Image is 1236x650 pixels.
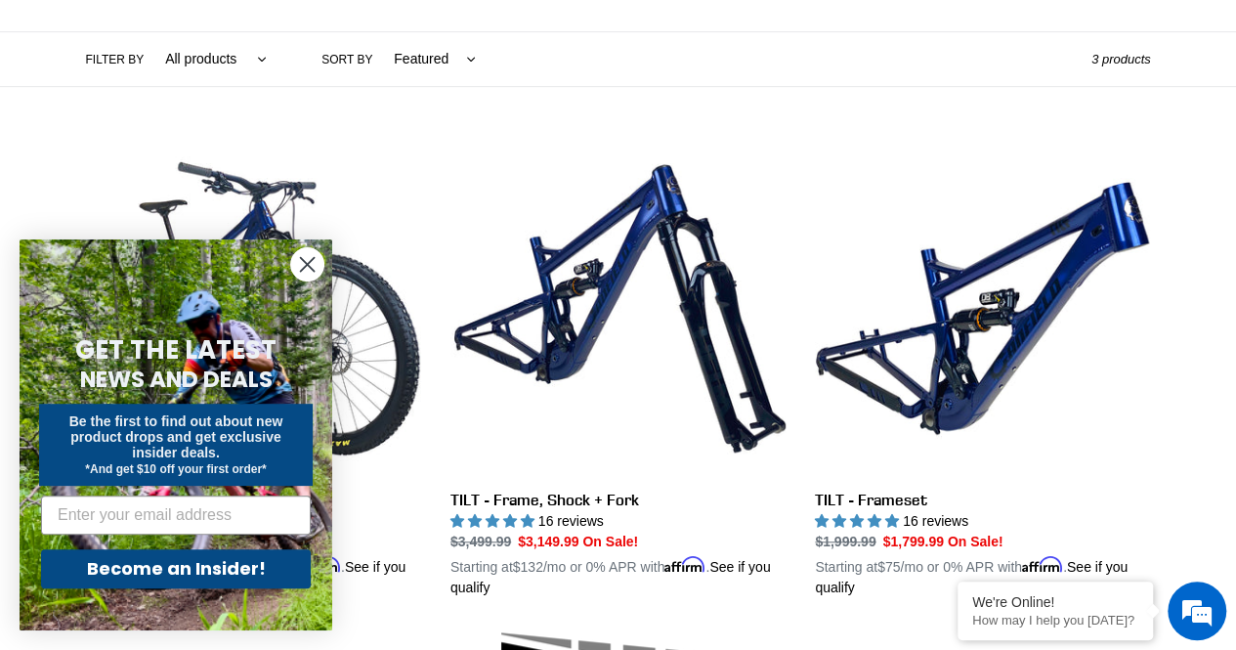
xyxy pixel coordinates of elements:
[85,462,266,476] span: *And get $10 off your first order*
[1091,52,1151,66] span: 3 products
[972,594,1138,610] div: We're Online!
[69,413,283,460] span: Be the first to find out about new product drops and get exclusive insider deals.
[972,613,1138,628] p: How may I help you today?
[41,549,311,588] button: Become an Insider!
[75,332,277,368] span: GET THE LATEST
[86,51,145,68] label: Filter by
[321,51,372,68] label: Sort by
[80,364,273,395] span: NEWS AND DEALS
[41,496,311,535] input: Enter your email address
[290,247,324,282] button: Close dialog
